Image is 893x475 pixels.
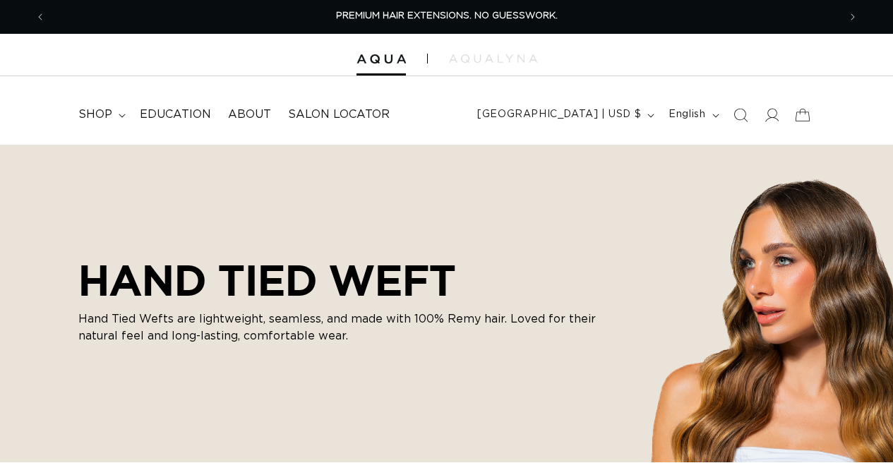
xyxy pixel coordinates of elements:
[140,107,211,122] span: Education
[78,255,615,305] h2: HAND TIED WEFT
[725,100,756,131] summary: Search
[837,4,868,30] button: Next announcement
[356,54,406,64] img: Aqua Hair Extensions
[220,99,280,131] a: About
[336,11,558,20] span: PREMIUM HAIR EXTENSIONS. NO GUESSWORK.
[477,107,641,122] span: [GEOGRAPHIC_DATA] | USD $
[288,107,390,122] span: Salon Locator
[660,102,724,128] button: English
[131,99,220,131] a: Education
[280,99,398,131] a: Salon Locator
[78,311,615,344] p: Hand Tied Wefts are lightweight, seamless, and made with 100% Remy hair. Loved for their natural ...
[228,107,271,122] span: About
[78,107,112,122] span: shop
[70,99,131,131] summary: shop
[669,107,705,122] span: English
[449,54,537,63] img: aqualyna.com
[25,4,56,30] button: Previous announcement
[469,102,660,128] button: [GEOGRAPHIC_DATA] | USD $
